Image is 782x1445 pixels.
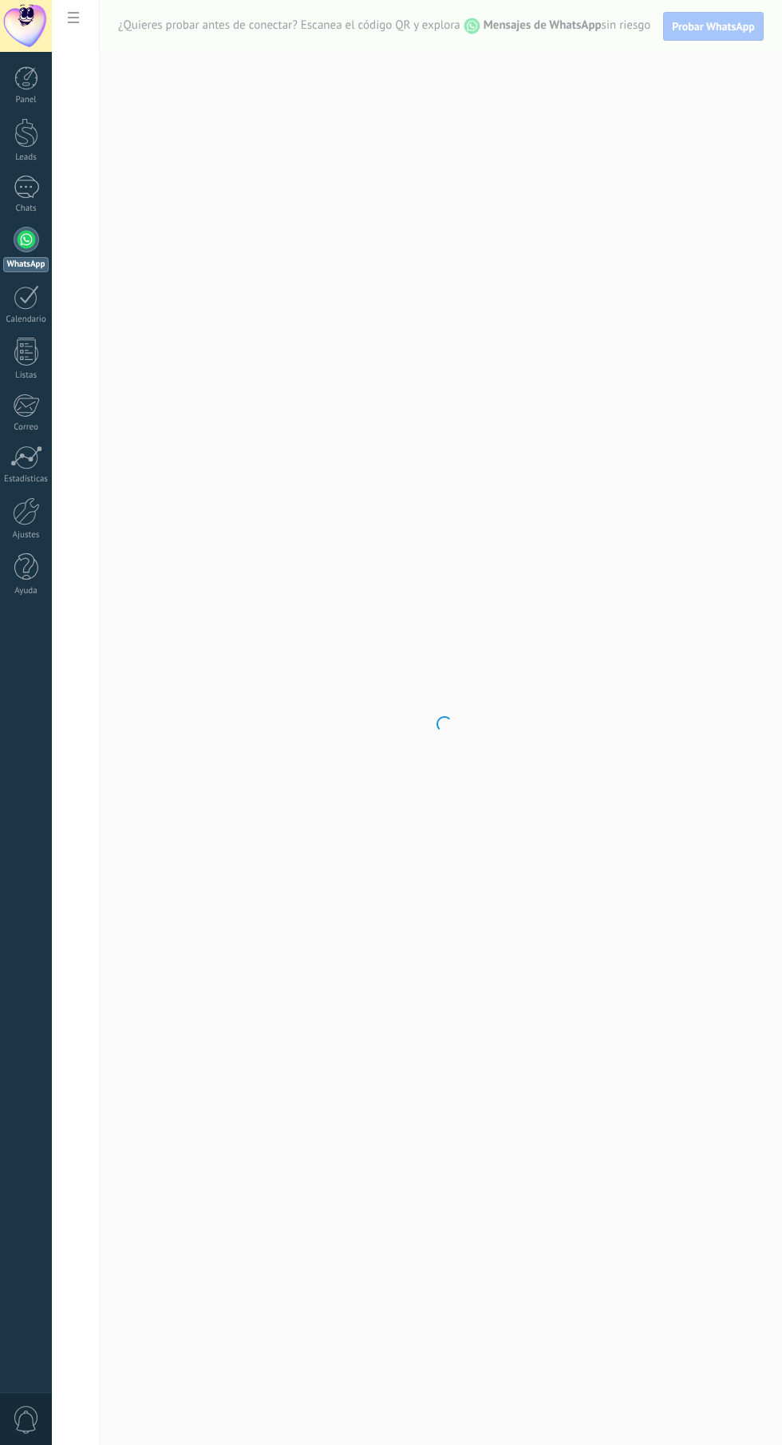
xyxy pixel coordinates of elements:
div: Ajustes [3,530,49,540]
div: Ayuda [3,586,49,596]
div: Correo [3,422,49,433]
div: Panel [3,95,49,105]
div: Listas [3,370,49,381]
div: Chats [3,204,49,214]
div: Leads [3,152,49,163]
div: Estadísticas [3,474,49,485]
div: Calendario [3,315,49,325]
div: WhatsApp [3,257,49,272]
